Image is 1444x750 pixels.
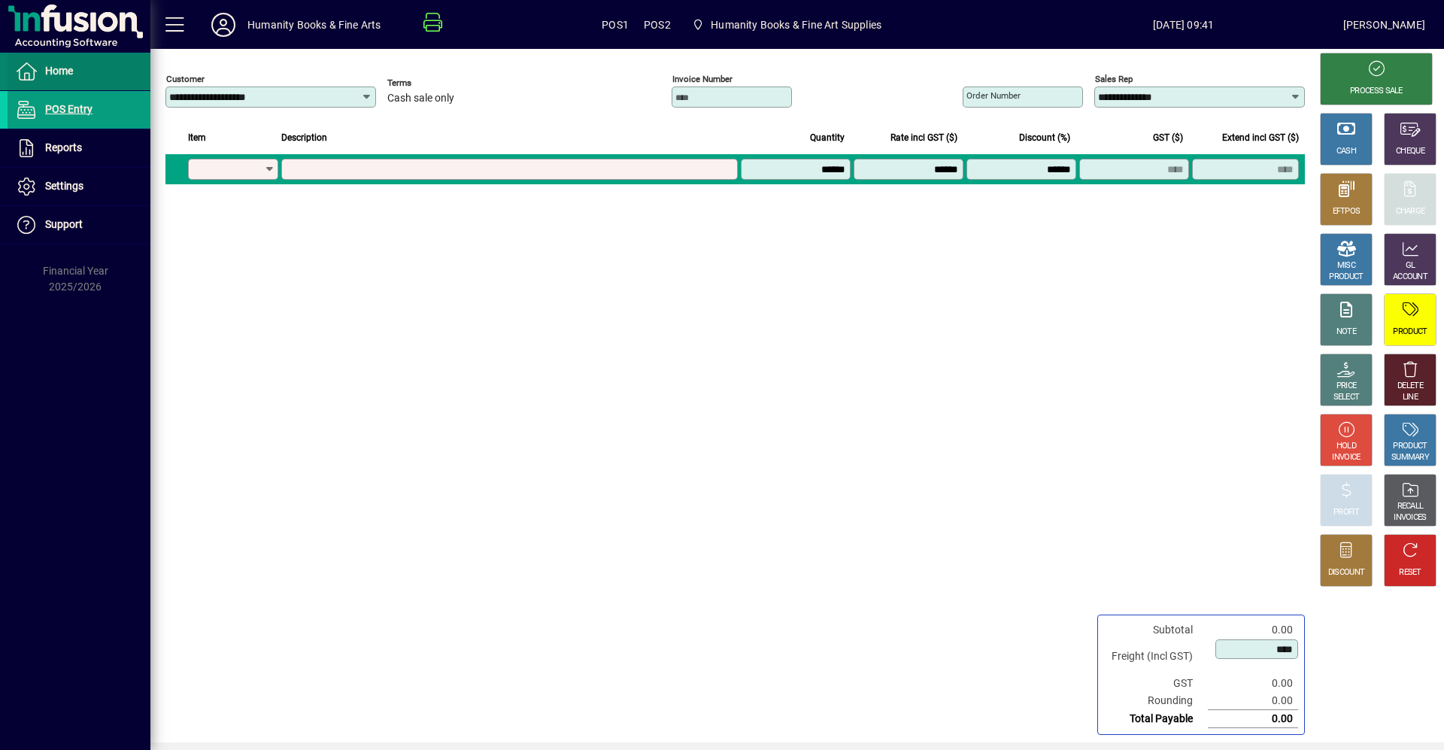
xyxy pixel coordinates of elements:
div: RESET [1399,567,1421,578]
td: Rounding [1104,692,1208,710]
div: RECALL [1397,501,1424,512]
button: Profile [199,11,247,38]
div: EFTPOS [1333,206,1361,217]
td: 0.00 [1208,692,1298,710]
div: ACCOUNT [1393,272,1427,283]
td: GST [1104,675,1208,692]
span: Discount (%) [1019,129,1070,146]
span: Humanity Books & Fine Art Supplies [686,11,887,38]
div: SELECT [1333,392,1360,403]
div: CHARGE [1396,206,1425,217]
span: GST ($) [1153,129,1183,146]
a: Settings [8,168,150,205]
span: Description [281,129,327,146]
a: Home [8,53,150,90]
td: 0.00 [1208,710,1298,728]
div: Humanity Books & Fine Arts [247,13,381,37]
mat-label: Sales rep [1095,74,1133,84]
span: POS1 [602,13,629,37]
div: NOTE [1336,326,1356,338]
div: DISCOUNT [1328,567,1364,578]
span: Home [45,65,73,77]
div: [PERSON_NAME] [1343,13,1425,37]
span: POS2 [644,13,671,37]
div: PRODUCT [1393,441,1427,452]
div: HOLD [1336,441,1356,452]
div: CHEQUE [1396,146,1424,157]
td: 0.00 [1208,621,1298,639]
span: Terms [387,78,478,88]
td: Subtotal [1104,621,1208,639]
div: PROCESS SALE [1350,86,1403,97]
div: SUMMARY [1391,452,1429,463]
span: POS Entry [45,103,93,115]
span: [DATE] 09:41 [1024,13,1343,37]
span: Rate incl GST ($) [890,129,957,146]
div: DELETE [1397,381,1423,392]
td: Total Payable [1104,710,1208,728]
div: GL [1406,260,1415,272]
mat-label: Customer [166,74,205,84]
span: Quantity [810,129,845,146]
div: LINE [1403,392,1418,403]
span: Cash sale only [387,93,454,105]
div: PROFIT [1333,507,1359,518]
div: PRODUCT [1393,326,1427,338]
span: Item [188,129,206,146]
div: PRODUCT [1329,272,1363,283]
span: Extend incl GST ($) [1222,129,1299,146]
div: INVOICES [1394,512,1426,524]
span: Support [45,218,83,230]
div: PRICE [1336,381,1357,392]
a: Support [8,206,150,244]
a: Reports [8,129,150,167]
mat-label: Order number [966,90,1021,101]
span: Reports [45,141,82,153]
mat-label: Invoice number [672,74,733,84]
div: MISC [1337,260,1355,272]
div: CASH [1336,146,1356,157]
span: Settings [45,180,83,192]
td: 0.00 [1208,675,1298,692]
span: Humanity Books & Fine Art Supplies [711,13,881,37]
div: INVOICE [1332,452,1360,463]
td: Freight (Incl GST) [1104,639,1208,675]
